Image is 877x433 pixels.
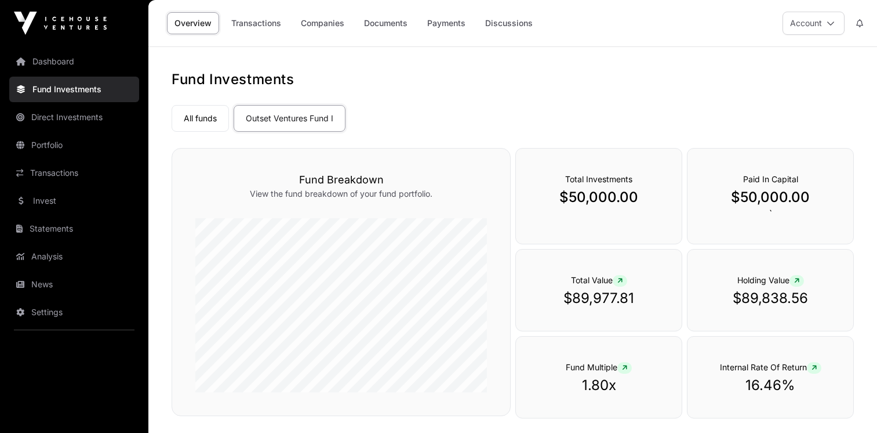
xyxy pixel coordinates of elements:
[9,216,139,241] a: Statements
[9,160,139,186] a: Transactions
[743,174,798,184] span: Paid In Capital
[356,12,415,34] a: Documents
[9,244,139,269] a: Analysis
[172,70,854,89] h1: Fund Investments
[720,362,821,372] span: Internal Rate Of Return
[420,12,473,34] a: Payments
[167,12,219,34] a: Overview
[711,289,830,308] p: $89,838.56
[565,174,632,184] span: Total Investments
[9,49,139,74] a: Dashboard
[9,132,139,158] a: Portfolio
[224,12,289,34] a: Transactions
[539,289,658,308] p: $89,977.81
[234,105,345,132] a: Outset Ventures Fund I
[539,376,658,395] p: 1.80x
[293,12,352,34] a: Companies
[195,172,487,188] h3: Fund Breakdown
[9,188,139,214] a: Invest
[819,377,877,433] iframe: Chat Widget
[571,275,627,285] span: Total Value
[9,104,139,130] a: Direct Investments
[14,12,107,35] img: Icehouse Ventures Logo
[687,148,854,244] div: `
[539,188,658,207] p: $50,000.00
[9,272,139,297] a: News
[172,105,229,132] a: All funds
[783,12,845,35] button: Account
[711,376,830,395] p: 16.46%
[711,188,830,207] p: $50,000.00
[195,188,487,200] p: View the fund breakdown of your fund portfolio.
[478,12,540,34] a: Discussions
[737,275,804,285] span: Holding Value
[9,300,139,325] a: Settings
[9,77,139,102] a: Fund Investments
[566,362,632,372] span: Fund Multiple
